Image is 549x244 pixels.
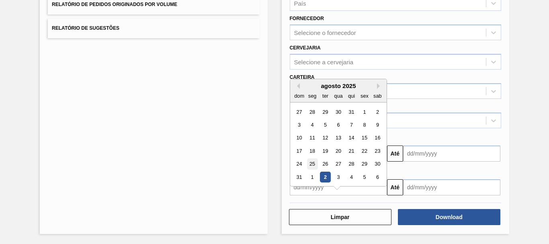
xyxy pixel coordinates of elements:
[387,146,403,162] button: Até
[359,107,370,117] div: Choose sexta-feira, 1 de agosto de 2025
[403,146,500,162] input: dd/mm/yyyy
[333,159,344,170] div: Choose quarta-feira, 27 de agosto de 2025
[294,133,305,144] div: Choose domingo, 10 de agosto de 2025
[289,209,391,225] button: Limpar
[294,146,305,156] div: Choose domingo, 17 de agosto de 2025
[403,179,500,195] input: dd/mm/yyyy
[294,172,305,182] div: Choose domingo, 31 de agosto de 2025
[333,146,344,156] div: Choose quarta-feira, 20 de agosto de 2025
[290,45,321,51] label: Cervejaria
[359,146,370,156] div: Choose sexta-feira, 22 de agosto de 2025
[320,107,330,117] div: Choose terça-feira, 29 de julho de 2025
[52,25,119,31] span: Relatório de Sugestões
[320,133,330,144] div: Choose terça-feira, 12 de agosto de 2025
[293,105,384,184] div: month 2025-08
[307,119,318,130] div: Choose segunda-feira, 4 de agosto de 2025
[320,90,330,101] div: ter
[398,209,500,225] button: Download
[387,179,403,195] button: Até
[372,172,383,182] div: Choose sábado, 6 de setembro de 2025
[359,172,370,182] div: Choose sexta-feira, 5 de setembro de 2025
[346,133,356,144] div: Choose quinta-feira, 14 de agosto de 2025
[294,90,305,101] div: dom
[307,133,318,144] div: Choose segunda-feira, 11 de agosto de 2025
[372,159,383,170] div: Choose sábado, 30 de agosto de 2025
[307,172,318,182] div: Choose segunda-feira, 1 de setembro de 2025
[294,107,305,117] div: Choose domingo, 27 de julho de 2025
[372,133,383,144] div: Choose sábado, 16 de agosto de 2025
[294,119,305,130] div: Choose domingo, 3 de agosto de 2025
[320,119,330,130] div: Choose terça-feira, 5 de agosto de 2025
[307,146,318,156] div: Choose segunda-feira, 18 de agosto de 2025
[48,18,259,38] button: Relatório de Sugestões
[294,29,356,36] div: Selecione o fornecedor
[307,107,318,117] div: Choose segunda-feira, 28 de julho de 2025
[320,172,330,182] div: Choose terça-feira, 2 de setembro de 2025
[346,107,356,117] div: Choose quinta-feira, 31 de julho de 2025
[333,90,344,101] div: qua
[290,74,315,80] label: Carteira
[346,172,356,182] div: Choose quinta-feira, 4 de setembro de 2025
[294,159,305,170] div: Choose domingo, 24 de agosto de 2025
[333,119,344,130] div: Choose quarta-feira, 6 de agosto de 2025
[372,146,383,156] div: Choose sábado, 23 de agosto de 2025
[333,172,344,182] div: Choose quarta-feira, 3 de setembro de 2025
[320,146,330,156] div: Choose terça-feira, 19 de agosto de 2025
[359,159,370,170] div: Choose sexta-feira, 29 de agosto de 2025
[359,119,370,130] div: Choose sexta-feira, 8 de agosto de 2025
[346,146,356,156] div: Choose quinta-feira, 21 de agosto de 2025
[52,2,177,7] span: Relatório de Pedidos Originados por Volume
[333,133,344,144] div: Choose quarta-feira, 13 de agosto de 2025
[307,159,318,170] div: Choose segunda-feira, 25 de agosto de 2025
[372,107,383,117] div: Choose sábado, 2 de agosto de 2025
[346,159,356,170] div: Choose quinta-feira, 28 de agosto de 2025
[290,82,387,89] div: agosto 2025
[320,159,330,170] div: Choose terça-feira, 26 de agosto de 2025
[294,58,354,65] div: Selecione a cervejaria
[372,119,383,130] div: Choose sábado, 9 de agosto de 2025
[290,16,324,21] label: Fornecedor
[294,83,300,89] button: Previous Month
[377,83,383,89] button: Next Month
[372,90,383,101] div: sab
[333,107,344,117] div: Choose quarta-feira, 30 de julho de 2025
[359,90,370,101] div: sex
[307,90,318,101] div: seg
[346,119,356,130] div: Choose quinta-feira, 7 de agosto de 2025
[346,90,356,101] div: qui
[359,133,370,144] div: Choose sexta-feira, 15 de agosto de 2025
